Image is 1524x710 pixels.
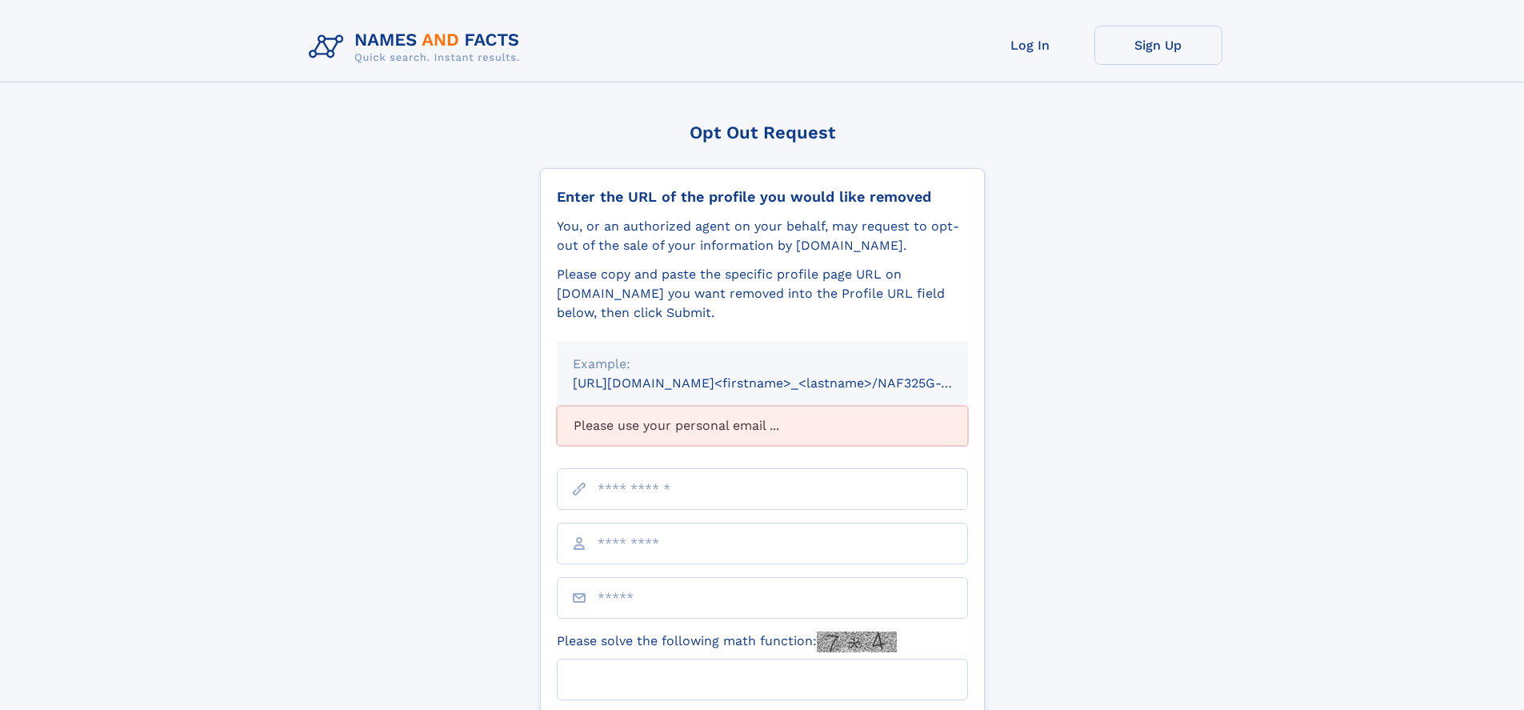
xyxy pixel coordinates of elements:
div: Opt Out Request [540,122,985,142]
img: Logo Names and Facts [302,26,533,69]
div: Please use your personal email ... [557,406,968,446]
a: Sign Up [1094,26,1222,65]
a: Log In [966,26,1094,65]
div: You, or an authorized agent on your behalf, may request to opt-out of the sale of your informatio... [557,217,968,255]
div: Please copy and paste the specific profile page URL on [DOMAIN_NAME] you want removed into the Pr... [557,265,968,323]
div: Example: [573,355,952,374]
small: [URL][DOMAIN_NAME]<firstname>_<lastname>/NAF325G-xxxxxxxx [573,375,998,391]
label: Please solve the following math function: [557,632,897,652]
div: Enter the URL of the profile you would like removed [557,188,968,206]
